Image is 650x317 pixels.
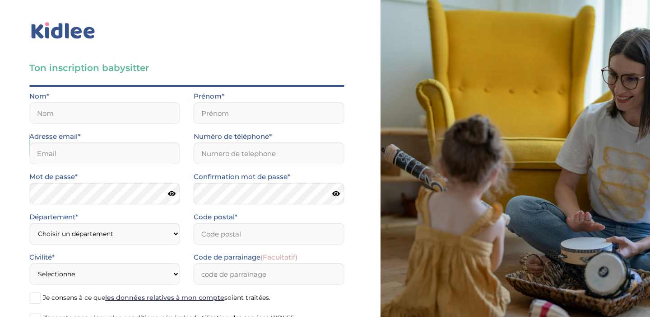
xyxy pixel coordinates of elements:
input: Email [29,142,180,164]
input: Nom [29,102,180,124]
label: Numéro de téléphone* [194,131,272,142]
input: Numero de telephone [194,142,344,164]
input: code de parrainage [194,263,344,285]
label: Confirmation mot de passe* [194,171,290,183]
label: Civilité* [29,251,55,263]
input: Code postal [194,223,344,245]
input: Prénom [194,102,344,124]
label: Code postal* [194,211,237,223]
img: logo_kidlee_bleu [29,20,97,41]
label: Code de parrainage [194,251,297,263]
span: Je consens à ce que soient traitées. [43,293,270,302]
label: Prénom* [194,90,224,102]
a: les données relatives à mon compte [105,293,224,302]
label: Département* [29,211,78,223]
span: (Facultatif) [260,253,297,261]
label: Adresse email* [29,131,80,142]
h3: Ton inscription babysitter [29,62,344,74]
label: Mot de passe* [29,171,78,183]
